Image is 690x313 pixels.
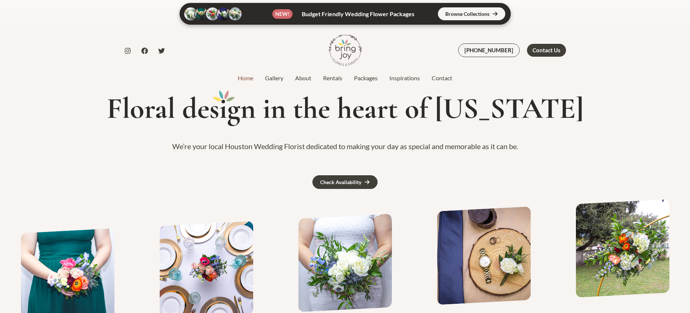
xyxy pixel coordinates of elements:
a: Rentals [317,74,348,82]
a: Inspirations [383,74,426,82]
a: Contact [426,74,458,82]
a: Check Availability [312,175,378,189]
nav: Site Navigation [232,73,458,84]
a: Twitter [158,48,165,54]
img: Bring Joy [329,34,362,67]
mark: i [219,92,227,125]
a: Facebook [141,48,148,54]
div: Check Availability [320,180,361,185]
p: We’re your local Houston Wedding Florist dedicated to making your day as special and memorable as... [9,140,681,153]
h1: Floral des gn in the heart of [US_STATE] [9,92,681,125]
a: About [289,74,317,82]
a: Contact Us [527,44,566,57]
a: Packages [348,74,383,82]
a: [PHONE_NUMBER] [458,43,520,57]
a: Gallery [259,74,289,82]
a: Home [232,74,259,82]
a: Instagram [124,48,131,54]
